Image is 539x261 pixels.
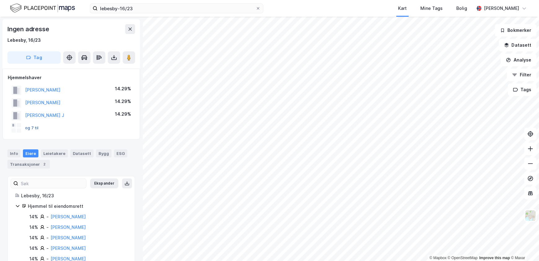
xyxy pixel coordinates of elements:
a: [PERSON_NAME] [50,235,86,240]
div: Leietakere [41,149,68,157]
a: Mapbox [429,256,446,260]
div: Bolig [456,5,467,12]
a: [PERSON_NAME] [50,246,86,251]
div: Info [7,149,20,157]
div: ESG [114,149,127,157]
div: 2 [41,161,47,167]
div: - [46,245,49,252]
div: Simen • 2 d siden [10,84,44,88]
div: 14% [29,224,38,231]
button: Start recording [39,203,44,208]
button: Filter [507,69,537,81]
a: [PERSON_NAME] [50,214,86,219]
button: Tags [508,83,537,96]
button: Bokmerker [495,24,537,36]
div: 14.29% [115,85,131,92]
div: Mine Tags [420,5,443,12]
button: Send en melding… [106,200,116,210]
h1: Simen [30,3,45,8]
button: Ekspander [90,178,118,188]
div: 14% [29,234,38,242]
div: Hei og velkommen til Newsec Maps, Viktoria [10,46,97,58]
div: Om det er du lurer på så er det bare å ta kontakt her. [DEMOGRAPHIC_DATA] fornøyelse! [10,61,97,79]
a: [PERSON_NAME] [50,225,86,230]
div: 14% [29,245,38,252]
button: Tag [7,51,61,64]
div: - [46,213,49,220]
img: logo.f888ab2527a4732fd821a326f86c7f29.svg [10,3,75,14]
p: Aktiv for over 1 u siden [30,8,77,14]
button: Analyse [501,54,537,66]
button: Last opp vedlegg [29,203,34,208]
input: Søk på adresse, matrikkel, gårdeiere, leietakere eller personer [98,4,256,13]
div: Kart [398,5,407,12]
div: Hei og velkommen til Newsec Maps, ViktoriaOm det er du lurer på så er det bare å ta kontakt her. ... [5,42,102,83]
button: Emoji-velger [10,203,15,208]
div: Bygg [96,149,112,157]
div: [PERSON_NAME] [484,5,519,12]
input: Søk [18,179,86,188]
div: Simen sier… [5,42,119,96]
div: - [46,224,49,231]
a: OpenStreetMap [448,256,478,260]
div: Ingen adresse [7,24,50,34]
div: Hjemmel til eiendomsrett [28,203,127,210]
textarea: Melding... [5,190,119,200]
div: Lebesby, 16/23 [7,36,41,44]
div: Hjemmelshaver [8,74,135,81]
div: Datasett [70,149,94,157]
div: Lukk [109,2,120,14]
iframe: Chat Widget [508,231,539,261]
div: Kontrollprogram for chat [508,231,539,261]
div: Lebesby, 16/23 [21,192,127,199]
div: Eiere [23,149,38,157]
div: 14.29% [115,110,131,118]
button: Hjem [97,2,109,14]
a: Improve this map [479,256,510,260]
button: Datasett [499,39,537,51]
div: 14% [29,213,38,220]
img: Z [524,210,536,221]
button: Gif-velger [20,203,24,208]
div: - [46,234,49,242]
div: Transaksjoner [7,160,50,169]
div: 14.29% [115,98,131,105]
